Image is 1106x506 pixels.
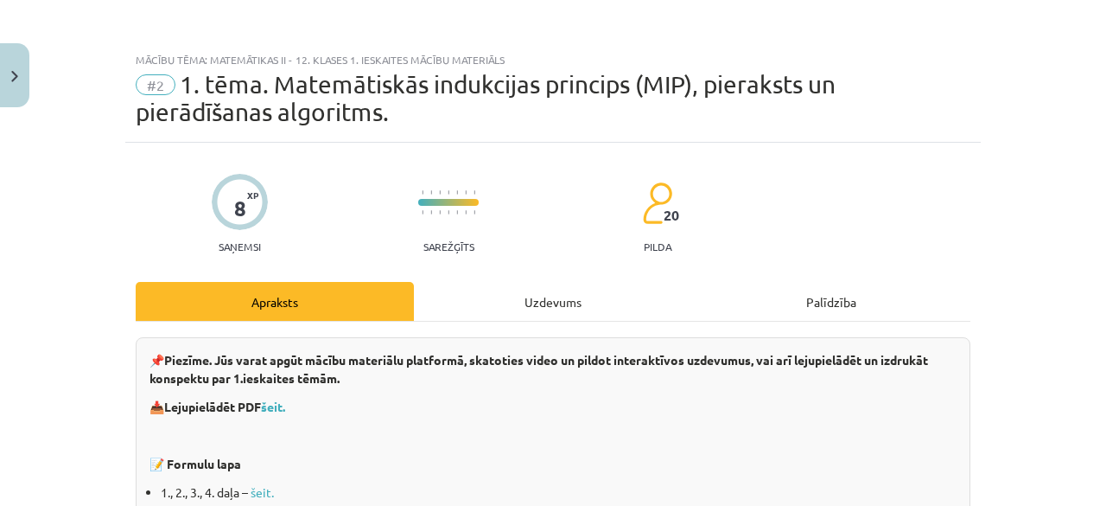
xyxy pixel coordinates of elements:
img: icon-short-line-57e1e144782c952c97e751825c79c345078a6d821885a25fce030b3d8c18986b.svg [422,210,423,215]
img: icon-short-line-57e1e144782c952c97e751825c79c345078a6d821885a25fce030b3d8c18986b.svg [456,190,458,195]
div: Apraksts [136,282,414,321]
img: icon-short-line-57e1e144782c952c97e751825c79c345078a6d821885a25fce030b3d8c18986b.svg [448,190,449,195]
img: icon-short-line-57e1e144782c952c97e751825c79c345078a6d821885a25fce030b3d8c18986b.svg [430,190,432,195]
a: šeit. [251,484,274,500]
img: icon-short-line-57e1e144782c952c97e751825c79c345078a6d821885a25fce030b3d8c18986b.svg [465,190,467,195]
img: icon-short-line-57e1e144782c952c97e751825c79c345078a6d821885a25fce030b3d8c18986b.svg [448,210,449,215]
p: 📥 [149,398,957,416]
b: Piezīme. Jūs varat apgūt mācību materiālu platformā, skatoties video un pildot interaktīvos uzdev... [149,352,928,386]
img: icon-short-line-57e1e144782c952c97e751825c79c345078a6d821885a25fce030b3d8c18986b.svg [439,190,441,195]
b: Lejupielādēt PDF [164,399,261,414]
div: Palīdzība [692,282,970,321]
div: Mācību tēma: Matemātikas ii - 12. klases 1. ieskaites mācību materiāls [136,54,970,66]
img: icon-short-line-57e1e144782c952c97e751825c79c345078a6d821885a25fce030b3d8c18986b.svg [474,190,475,195]
span: #2 [136,74,175,95]
span: 1. tēma. Matemātiskās indukcijas princips (MIP), pieraksts un pierādīšanas algoritms. [136,70,836,126]
b: 📝 Formulu lapa [149,456,241,471]
img: icon-short-line-57e1e144782c952c97e751825c79c345078a6d821885a25fce030b3d8c18986b.svg [456,210,458,215]
div: Uzdevums [414,282,692,321]
p: Saņemsi [212,240,268,253]
li: 1., 2., 3., 4. daļa – [161,484,957,502]
img: students-c634bb4e5e11cddfef0936a35e636f08e4e9abd3cc4e673bd6f9a4125e45ecb1.svg [642,182,672,225]
p: 📌 [149,351,957,388]
img: icon-close-lesson-0947bae3869378f0d4975bcd49f059093ad1ed9edebbc8119c70593378902aed.svg [11,71,18,82]
img: icon-short-line-57e1e144782c952c97e751825c79c345078a6d821885a25fce030b3d8c18986b.svg [465,210,467,215]
span: 20 [664,208,679,223]
div: 8 [234,196,246,221]
a: šeit. [261,399,285,414]
img: icon-short-line-57e1e144782c952c97e751825c79c345078a6d821885a25fce030b3d8c18986b.svg [422,190,423,195]
img: icon-short-line-57e1e144782c952c97e751825c79c345078a6d821885a25fce030b3d8c18986b.svg [439,210,441,215]
img: icon-short-line-57e1e144782c952c97e751825c79c345078a6d821885a25fce030b3d8c18986b.svg [430,210,432,215]
span: XP [247,190,258,200]
p: Sarežģīts [423,240,474,253]
img: icon-short-line-57e1e144782c952c97e751825c79c345078a6d821885a25fce030b3d8c18986b.svg [474,210,475,215]
p: pilda [644,240,671,253]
